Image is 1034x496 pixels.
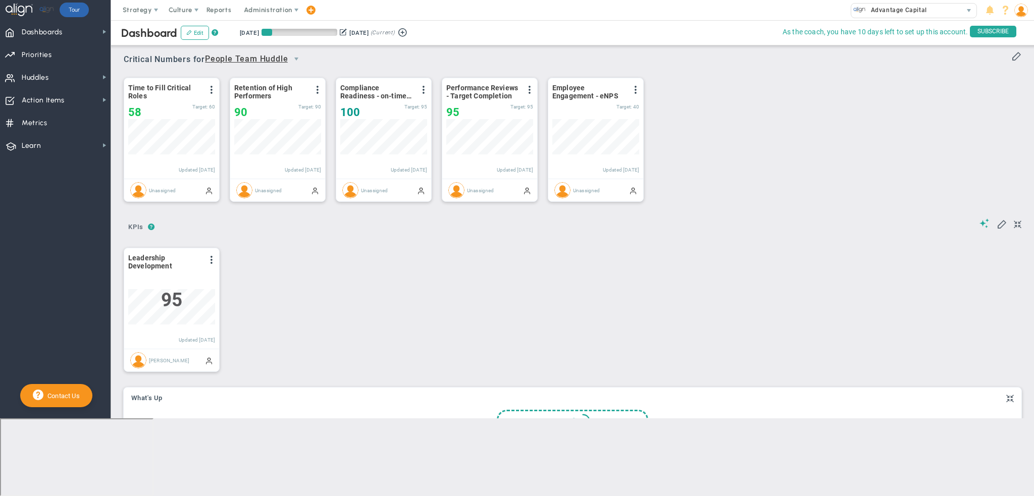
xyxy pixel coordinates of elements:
[446,106,459,119] span: 95
[573,187,600,193] span: Unassigned
[340,106,360,119] span: 100
[22,44,52,66] span: Priorities
[853,4,866,16] img: 33433.Company.photo
[467,187,494,193] span: Unassigned
[371,28,395,37] span: (Current)
[234,84,307,100] span: Retention of High Performers
[1011,50,1021,61] span: Edit or Add Critical Numbers
[22,67,49,88] span: Huddles
[497,167,533,173] span: Updated [DATE]
[128,254,201,270] span: Leadership Development
[554,182,571,198] img: Unassigned
[130,182,146,198] img: Unassigned
[448,182,464,198] img: Unassigned
[633,104,639,109] span: 40
[205,186,213,194] span: Manually Updated
[523,186,531,194] span: Manually Updated
[169,6,192,14] span: Culture
[616,104,632,109] span: Target:
[149,187,176,193] span: Unassigned
[131,395,163,402] span: What's Up
[311,186,319,194] span: Manually Updated
[22,135,41,156] span: Learn
[510,104,526,109] span: Target:
[179,167,215,173] span: Updated [DATE]
[527,104,533,109] span: 95
[417,186,425,194] span: Manually Updated
[255,187,282,193] span: Unassigned
[205,53,288,66] span: People Team Huddle
[979,218,990,228] span: Suggestions (AI Feature)
[128,106,141,119] span: 58
[234,106,247,119] span: 90
[161,289,182,311] span: 95
[244,6,292,14] span: Administration
[179,337,215,343] span: Updated [DATE]
[181,26,209,40] button: Edit
[240,28,259,37] div: [DATE]
[997,218,1007,229] span: Edit My KPIs
[342,182,358,198] img: Unassigned
[205,356,213,364] span: Manually Updated
[970,26,1016,37] span: SUBSCRIBE
[340,84,413,100] span: Compliance Readiness - on-time filings/reporting
[123,6,152,14] span: Strategy
[315,104,321,109] span: 90
[391,167,427,173] span: Updated [DATE]
[298,104,314,109] span: Target:
[149,357,189,363] span: [PERSON_NAME]
[130,352,146,368] img: Tom Daly
[783,26,968,38] span: As the coach, you have 10 days left to set up this account.
[124,219,148,235] span: KPIs
[128,84,201,100] span: Time to Fill Critical Roles
[22,113,47,134] span: Metrics
[349,28,369,37] div: [DATE]
[552,84,626,100] span: Employee Engagement - eNPS
[962,4,976,18] span: select
[361,187,388,193] span: Unassigned
[43,392,80,400] span: Contact Us
[603,167,639,173] span: Updated [DATE]
[629,186,637,194] span: Manually Updated
[285,167,321,173] span: Updated [DATE]
[404,104,420,109] span: Target:
[124,219,148,237] button: KPIs
[288,50,305,68] span: select
[866,4,927,17] span: Advantage Capital
[131,395,163,403] button: What's Up
[124,50,307,69] span: Critical Numbers for
[22,90,65,111] span: Action Items
[209,104,215,109] span: 60
[22,22,63,43] span: Dashboards
[192,104,208,109] span: Target:
[121,26,177,40] span: Dashboard
[262,29,337,36] div: Period Progress: 14% Day 13 of 90 with 77 remaining.
[446,84,520,100] span: Performance Reviews - Target Completion
[421,104,427,109] span: 95
[1014,4,1028,17] img: 208476.Person.photo
[236,182,252,198] img: Unassigned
